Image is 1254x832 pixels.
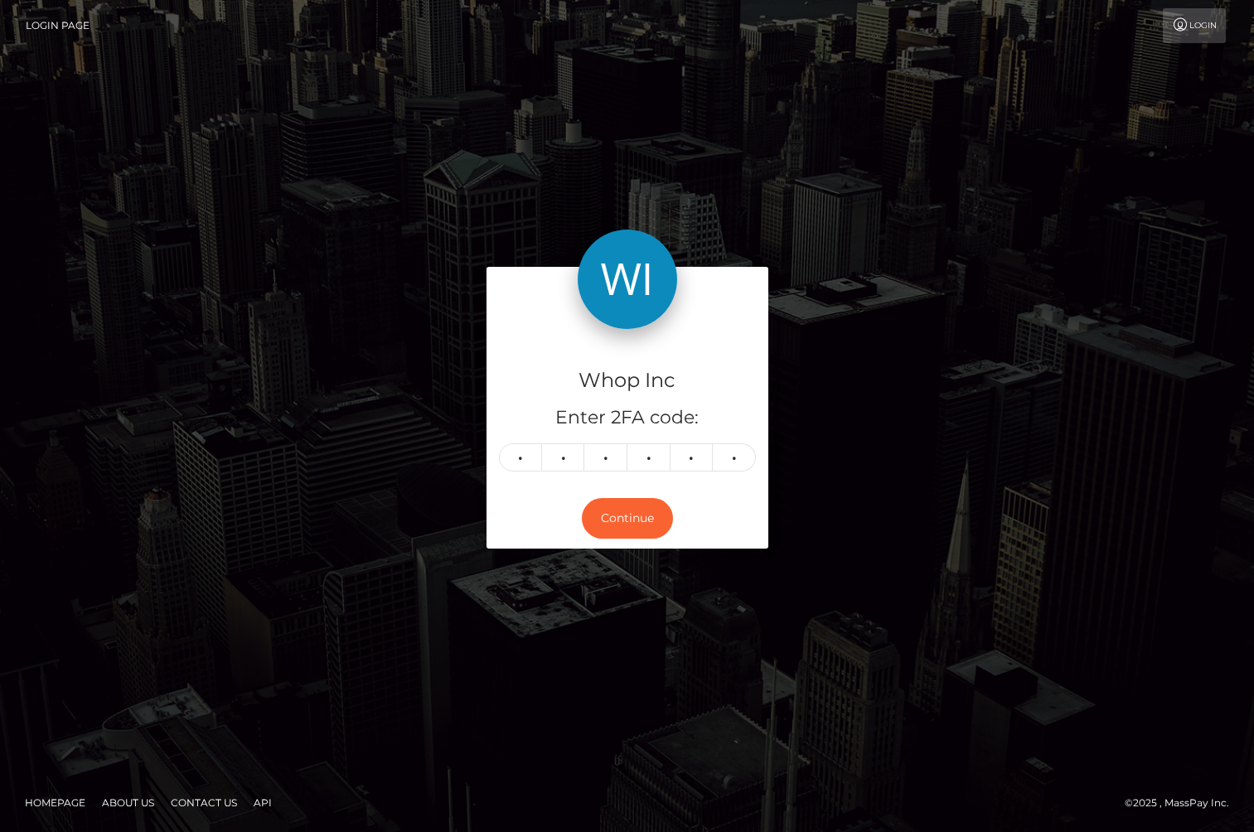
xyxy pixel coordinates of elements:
a: Contact Us [164,790,244,815]
img: Whop Inc [578,230,677,329]
h5: Enter 2FA code: [499,405,756,431]
div: © 2025 , MassPay Inc. [1125,794,1242,812]
a: Login [1163,8,1226,43]
h4: Whop Inc [499,366,756,395]
a: API [247,790,278,815]
a: Login Page [26,8,90,43]
button: Continue [582,498,673,539]
a: About Us [95,790,161,815]
a: Homepage [18,790,92,815]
